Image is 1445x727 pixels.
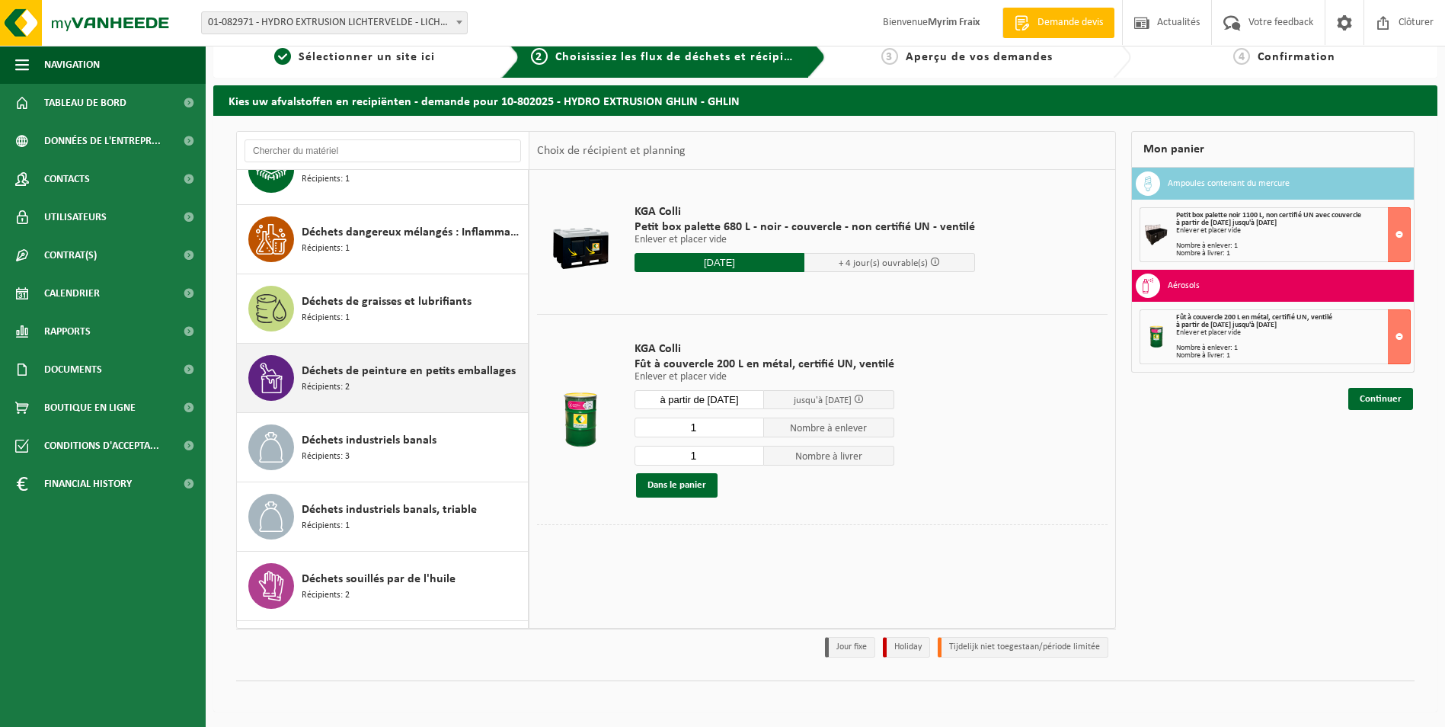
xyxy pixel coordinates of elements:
input: Sélectionnez date [635,253,805,272]
input: Sélectionnez date [635,390,765,409]
input: Chercher du matériel [245,139,521,162]
li: Holiday [883,637,930,658]
span: Choisissiez les flux de déchets et récipients [555,51,809,63]
span: Tableau de bord [44,84,126,122]
span: Données de l'entrepr... [44,122,161,160]
span: Déchets souillés par de l'huile [302,570,456,588]
button: Déchets d'équipements électriques et électroniques - Sans tubes cathodiques Récipients: 1 [237,136,529,205]
span: Aperçu de vos demandes [906,51,1053,63]
span: Récipients: 1 [302,172,350,187]
span: Récipients: 1 [302,519,350,533]
h2: Kies uw afvalstoffen en recipiënten - demande pour 10-802025 - HYDRO EXTRUSION GHLIN - GHLIN [213,85,1437,115]
span: Boutique en ligne [44,389,136,427]
div: Nombre à livrer: 1 [1176,250,1410,258]
span: Déchets industriels banals [302,431,436,450]
span: Déchets dangereux mélangés : Inflammable - Corrosif [302,223,524,242]
button: Déchets industriels banals Récipients: 3 [237,413,529,482]
li: Tijdelijk niet toegestaan/période limitée [938,637,1108,658]
span: 4 [1233,48,1250,65]
button: Déchets de peinture en petits emballages Récipients: 2 [237,344,529,413]
span: KGA Colli [635,341,894,357]
p: Enlever et placer vide [635,235,975,245]
span: 01-082971 - HYDRO EXTRUSION LICHTERVELDE - LICHTERVELDE [201,11,468,34]
span: Déchets de peinture en petits emballages [302,362,516,380]
div: Nombre à enlever: 1 [1176,242,1410,250]
div: Nombre à enlever: 1 [1176,344,1410,352]
strong: à partir de [DATE] jusqu'à [DATE] [1176,321,1277,329]
a: 1Sélectionner un site ici [221,48,489,66]
span: Déchets industriels banals, triable [302,501,477,519]
span: Récipients: 2 [302,380,350,395]
button: Dans le panier [636,473,718,498]
span: Calendrier [44,274,100,312]
span: Utilisateurs [44,198,107,236]
span: jusqu'à [DATE] [794,396,852,405]
span: Financial History [44,465,132,503]
li: Jour fixe [825,637,875,658]
button: Déchets souillés par de l'huile Récipients: 2 [237,552,529,621]
span: KGA Colli [635,204,975,219]
span: Récipients: 1 [302,311,350,325]
div: Enlever et placer vide [1176,329,1410,337]
span: Rapports [44,312,91,351]
span: 1 [274,48,291,65]
span: 3 [881,48,898,65]
span: Déchets de graisses et lubrifiants [302,293,472,311]
div: Nombre à livrer: 1 [1176,352,1410,360]
span: Récipients: 3 [302,450,350,464]
span: Confirmation [1258,51,1335,63]
span: Documents [44,351,102,389]
span: Navigation [44,46,100,84]
strong: Myrim Fraix [928,17,980,28]
p: Enlever et placer vide [635,372,894,383]
h3: Aérosols [1168,274,1200,298]
span: + 4 jour(s) ouvrable(s) [839,258,928,268]
a: Demande devis [1002,8,1114,38]
span: Récipients: 1 [302,242,350,256]
span: Récipients: 2 [302,588,350,603]
span: Contrat(s) [44,236,97,274]
span: Demande devis [1034,15,1107,30]
span: 01-082971 - HYDRO EXTRUSION LICHTERVELDE - LICHTERVELDE [202,12,467,34]
span: Sélectionner un site ici [299,51,435,63]
span: Nombre à enlever [764,418,894,437]
h3: Ampoules contenant du mercure [1168,171,1290,196]
span: Contacts [44,160,90,198]
a: Continuer [1348,388,1413,410]
div: Choix de récipient et planning [529,132,693,170]
button: Déchets industriels banals, triable Récipients: 1 [237,482,529,552]
strong: à partir de [DATE] jusqu'à [DATE] [1176,219,1277,227]
button: Déchets dangereux mélangés : Inflammable - Corrosif Récipients: 1 [237,205,529,274]
span: Nombre à livrer [764,446,894,466]
span: Petit box palette 680 L - noir - couvercle - non certifié UN - ventilé [635,219,975,235]
div: Mon panier [1131,131,1415,168]
span: Petit box palette noir 1100 L, non certifié UN avec couvercle [1176,211,1361,219]
span: Fût à couvercle 200 L en métal, certifié UN, ventilé [1176,313,1332,322]
span: Fût à couvercle 200 L en métal, certifié UN, ventilé [635,357,894,372]
span: Conditions d'accepta... [44,427,159,465]
div: Enlever et placer vide [1176,227,1410,235]
span: 2 [531,48,548,65]
button: Déchets de graisses et lubrifiants Récipients: 1 [237,274,529,344]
